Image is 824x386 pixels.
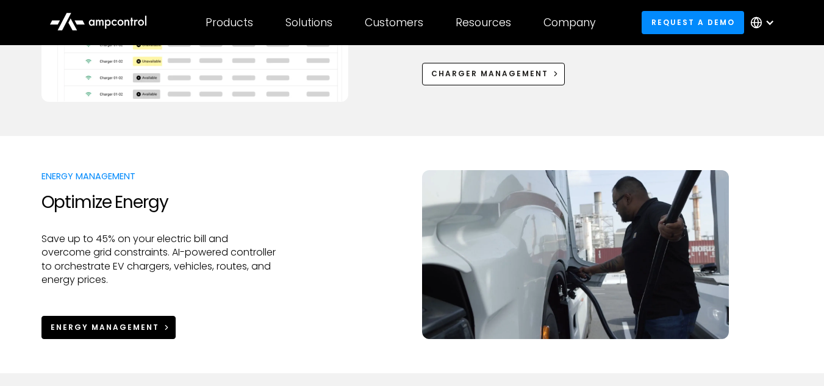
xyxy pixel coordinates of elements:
[41,232,276,287] p: Save up to 45% on your electric bill and overcome grid constraints. AI-powered controller to orch...
[422,63,565,85] a: Charger Management
[41,170,276,182] p: Energy Management
[642,11,744,34] a: Request a demo
[41,192,276,213] h2: Optimize Energy
[206,16,253,29] div: Products
[285,16,332,29] div: Solutions
[456,16,511,29] div: Resources
[365,16,423,29] div: Customers
[543,16,596,29] div: Company
[41,316,176,338] a: Energy Management
[51,322,159,333] div: Energy Management
[422,170,729,339] img: Ampcontrol EV fleet charging solutions for energy management
[431,68,548,79] div: Charger Management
